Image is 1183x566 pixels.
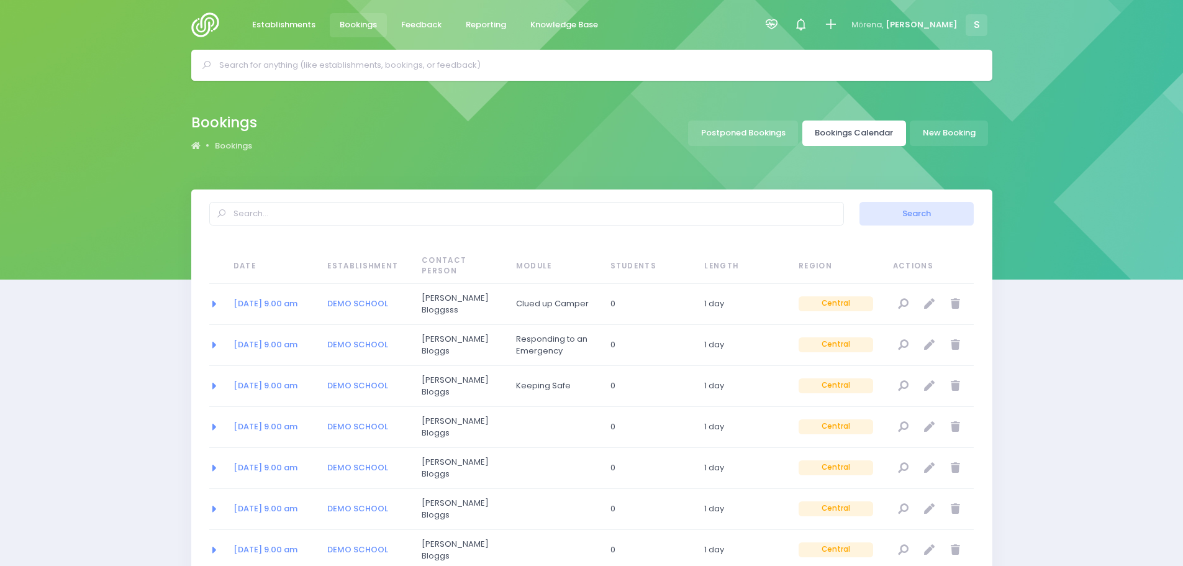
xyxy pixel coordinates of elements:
a: Delete [945,376,966,396]
span: 0 [610,503,685,515]
a: Reporting [456,13,517,37]
h2: Bookings [191,114,257,131]
a: DEMO SCHOOL [327,421,388,432]
a: Delete [945,417,966,437]
td: null [885,284,974,325]
span: Central [799,460,873,475]
td: 2050-08-07 09:00:00 [225,325,320,366]
span: 1 day [704,339,779,351]
span: Central [799,378,873,393]
td: 2050-08-07 09:00:00 [225,448,320,489]
a: View [893,458,913,478]
span: Central [799,542,873,557]
td: 2050-08-07 09:00:00 [225,366,320,407]
span: 1 day [704,421,779,433]
span: Establishments [252,19,315,31]
td: DEMO SCHOOL [319,325,414,366]
span: 0 [610,298,685,310]
a: [DATE] 9.00 am [233,462,297,473]
td: null [885,407,974,448]
a: Delete [945,294,966,314]
td: DEMO SCHOOL [319,366,414,407]
a: Delete [945,499,966,519]
td: Joe Bloggs [414,448,508,489]
a: View [893,376,913,396]
a: View [893,499,913,519]
a: Delete [945,540,966,560]
td: 1 [696,325,791,366]
td: Central [791,407,885,448]
a: Feedback [391,13,452,37]
td: 2050-08-07 09:00:00 [225,407,320,448]
span: 0 [610,421,685,433]
td: null [885,448,974,489]
span: [PERSON_NAME] Bloggs [422,415,496,439]
td: DEMO SCHOOL [319,448,414,489]
a: DEMO SCHOOL [327,380,388,391]
span: Establishment [327,261,402,272]
a: DEMO SCHOOL [327,462,388,473]
a: Delete [945,458,966,478]
span: Students [610,261,685,272]
td: null [885,325,974,366]
td: 1 [696,366,791,407]
a: [DATE] 9.00 am [233,421,297,432]
a: Delete [945,335,966,355]
a: [DATE] 9.00 am [233,544,297,555]
a: DEMO SCHOOL [327,544,388,555]
td: Joe Bloggs [414,366,508,407]
span: [PERSON_NAME] Bloggs [422,374,496,398]
span: Knowledge Base [530,19,598,31]
span: Actions [893,261,971,272]
input: Search... [209,202,844,226]
td: 0 [602,489,697,530]
a: Bookings [330,13,388,37]
td: 0 [602,284,697,325]
span: 1 day [704,503,779,515]
a: Postponed Bookings [688,121,798,146]
span: 0 [610,339,685,351]
span: Clued up Camper [516,298,591,310]
td: Clued up Camper [508,284,602,325]
span: 1 day [704,298,779,310]
td: 0 [602,407,697,448]
a: New Booking [910,121,988,146]
span: 1 day [704,462,779,474]
td: 0 [602,366,697,407]
img: Logo [191,12,227,37]
td: 2050-08-07 09:00:00 [225,284,320,325]
a: Edit [919,376,940,396]
span: Date [233,261,308,272]
span: 0 [610,544,685,556]
span: [PERSON_NAME] Bloggs [422,333,496,357]
td: 1 [696,407,791,448]
td: Central [791,448,885,489]
span: 0 [610,380,685,392]
td: null [885,366,974,407]
td: Central [791,325,885,366]
td: Joe Bloggsss [414,284,508,325]
td: 2050-08-07 09:00:00 [225,489,320,530]
td: 1 [696,284,791,325]
a: View [893,335,913,355]
a: View [893,294,913,314]
span: 1 day [704,544,779,556]
button: Search [859,202,974,226]
span: Responding to an Emergency [516,333,591,357]
a: Knowledge Base [520,13,609,37]
span: Reporting [466,19,506,31]
a: Edit [919,540,940,560]
a: Bookings Calendar [802,121,906,146]
td: Joe Bloggs [414,325,508,366]
td: DEMO SCHOOL [319,284,414,325]
td: 0 [602,325,697,366]
span: Central [799,501,873,516]
td: DEMO SCHOOL [319,489,414,530]
a: [DATE] 9.00 am [233,503,297,514]
span: Module [516,261,591,272]
a: Edit [919,335,940,355]
td: Joe Bloggs [414,489,508,530]
span: Central [799,337,873,352]
td: Responding to an Emergency [508,325,602,366]
span: [PERSON_NAME] [886,19,958,31]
